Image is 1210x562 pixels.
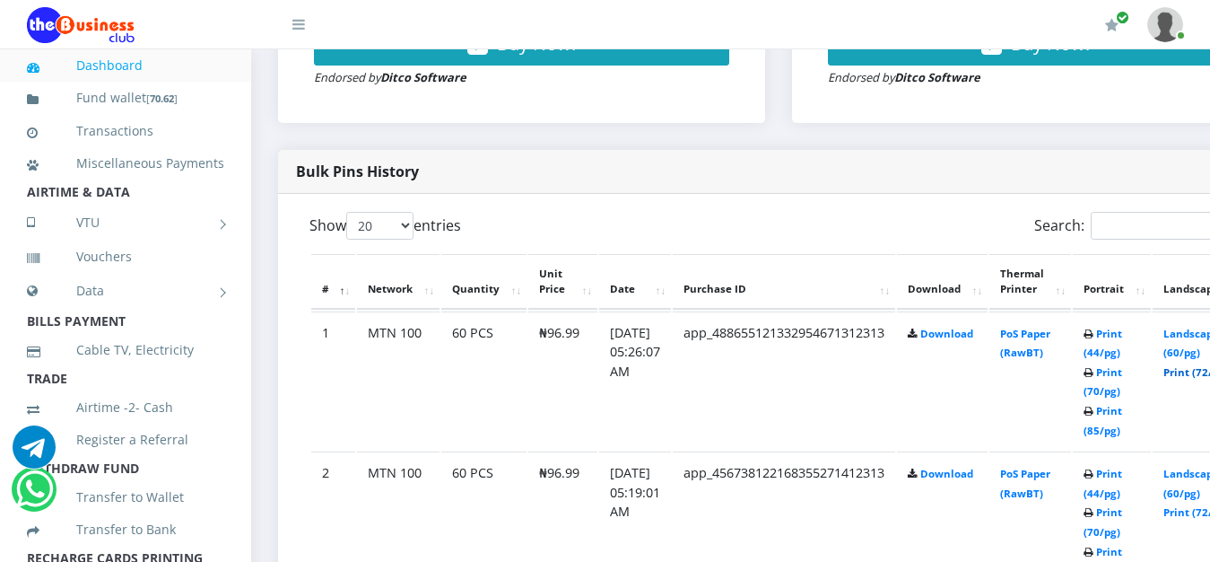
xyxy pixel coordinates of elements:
[27,45,224,86] a: Dashboard
[1073,254,1151,310] th: Portrait: activate to sort column ascending
[27,329,224,371] a: Cable TV, Electricity
[27,200,224,245] a: VTU
[13,439,56,469] a: Chat for support
[27,77,224,119] a: Fund wallet[70.62]
[27,419,224,461] a: Register a Referral
[1000,467,1050,500] a: PoS Paper (RawBT)
[311,312,355,451] td: 1
[673,312,895,451] td: app_488655121332954671312313
[599,254,671,310] th: Date: activate to sort column ascending
[346,212,413,240] select: Showentries
[27,387,224,428] a: Airtime -2- Cash
[1011,31,1090,56] span: Buy Now!
[311,254,355,310] th: #: activate to sort column descending
[528,312,597,451] td: ₦96.99
[27,7,135,43] img: Logo
[380,69,466,85] strong: Ditco Software
[989,254,1071,310] th: Thermal Printer: activate to sort column ascending
[528,254,597,310] th: Unit Price: activate to sort column ascending
[599,312,671,451] td: [DATE] 05:26:07 AM
[828,69,980,85] small: Endorsed by
[673,254,895,310] th: Purchase ID: activate to sort column ascending
[357,312,440,451] td: MTN 100
[1105,18,1119,32] i: Renew/Upgrade Subscription
[146,92,178,105] small: [ ]
[27,477,224,518] a: Transfer to Wallet
[1084,467,1122,500] a: Print (44/pg)
[27,110,224,152] a: Transactions
[27,143,224,184] a: Miscellaneous Payments
[27,509,224,550] a: Transfer to Bank
[920,467,973,480] a: Download
[920,327,973,340] a: Download
[314,69,466,85] small: Endorsed by
[150,92,174,105] b: 70.62
[296,162,419,181] strong: Bulk Pins History
[1084,404,1122,437] a: Print (85/pg)
[27,268,224,313] a: Data
[1084,505,1122,539] a: Print (70/pg)
[16,481,53,511] a: Chat for support
[309,212,461,240] label: Show entries
[1084,365,1122,399] a: Print (70/pg)
[1000,327,1050,360] a: PoS Paper (RawBT)
[441,254,527,310] th: Quantity: activate to sort column ascending
[1116,11,1129,24] span: Renew/Upgrade Subscription
[897,254,988,310] th: Download: activate to sort column ascending
[441,312,527,451] td: 60 PCS
[357,254,440,310] th: Network: activate to sort column ascending
[894,69,980,85] strong: Ditco Software
[1147,7,1183,42] img: User
[27,236,224,277] a: Vouchers
[497,31,576,56] span: Buy Now!
[1084,327,1122,360] a: Print (44/pg)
